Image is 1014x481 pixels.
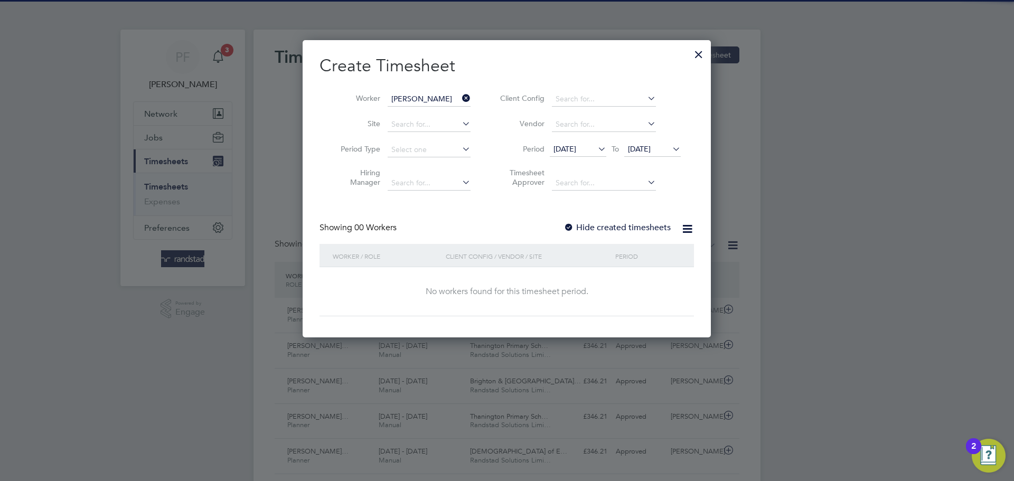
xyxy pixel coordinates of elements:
input: Search for... [388,117,471,132]
span: [DATE] [553,144,576,154]
div: Worker / Role [330,244,443,268]
div: Client Config / Vendor / Site [443,244,613,268]
div: 2 [971,446,976,460]
input: Search for... [552,176,656,191]
label: Client Config [497,93,544,103]
button: Open Resource Center, 2 new notifications [972,439,1006,473]
label: Worker [333,93,380,103]
h2: Create Timesheet [320,55,694,77]
label: Vendor [497,119,544,128]
span: 00 Workers [354,222,397,233]
label: Hiring Manager [333,168,380,187]
label: Site [333,119,380,128]
div: Showing [320,222,399,233]
div: No workers found for this timesheet period. [330,286,683,297]
input: Search for... [552,117,656,132]
input: Search for... [388,176,471,191]
label: Hide created timesheets [564,222,671,233]
label: Period [497,144,544,154]
input: Search for... [388,92,471,107]
label: Period Type [333,144,380,154]
input: Search for... [552,92,656,107]
div: Period [613,244,683,268]
label: Timesheet Approver [497,168,544,187]
span: [DATE] [628,144,651,154]
input: Select one [388,143,471,157]
span: To [608,142,622,156]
